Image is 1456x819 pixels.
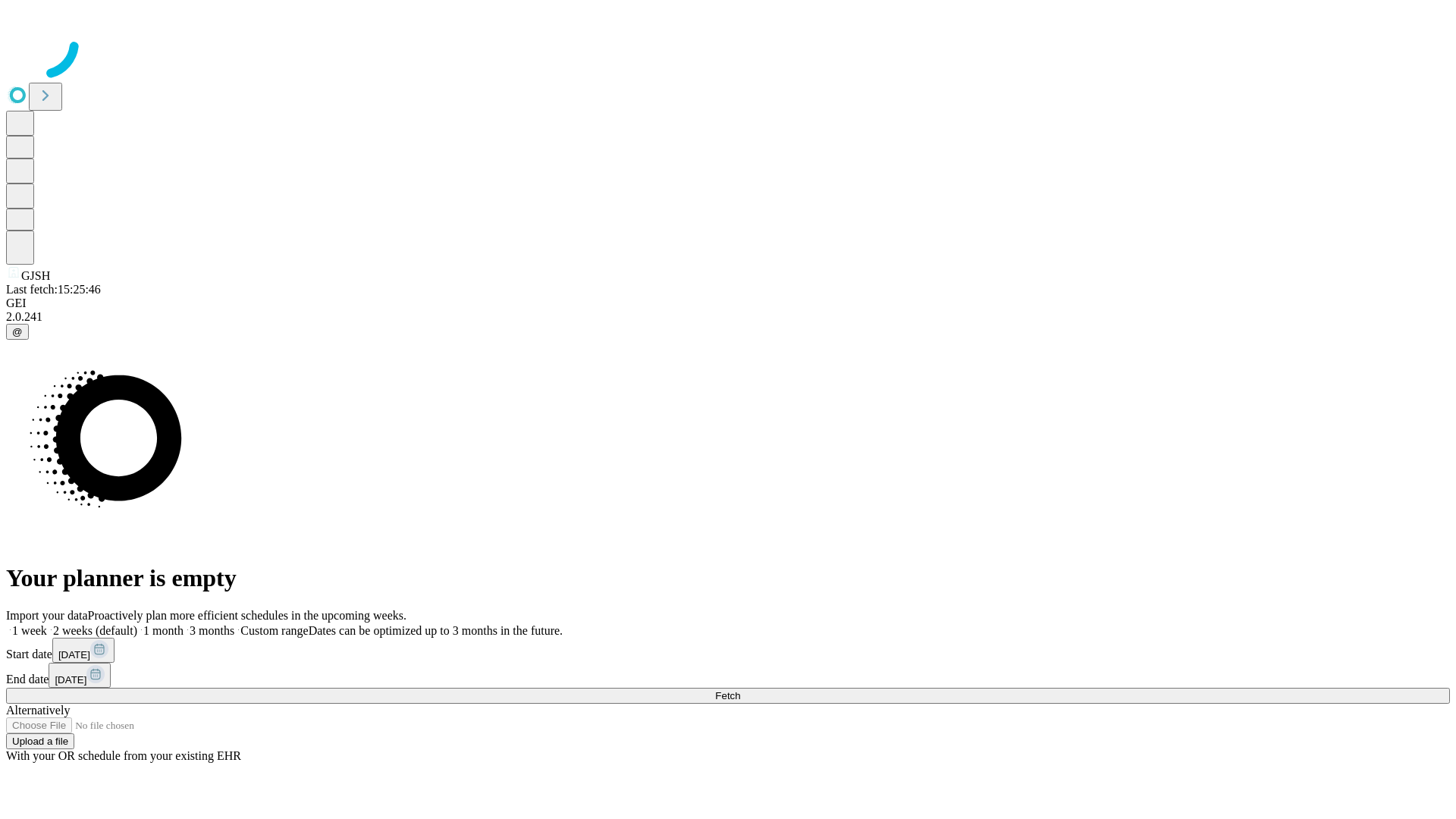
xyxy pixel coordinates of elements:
[12,326,23,337] span: @
[88,609,406,622] span: Proactively plan more efficient schedules in the upcoming weeks.
[49,663,111,688] button: [DATE]
[53,624,137,637] span: 2 weeks (default)
[143,624,184,637] span: 1 month
[309,624,563,637] span: Dates can be optimized up to 3 months in the future.
[240,624,308,637] span: Custom range
[6,609,88,622] span: Import your data
[6,564,1450,592] h1: Your planner is empty
[52,638,115,663] button: [DATE]
[6,733,74,749] button: Upload a file
[190,624,234,637] span: 3 months
[58,649,90,661] span: [DATE]
[6,310,1450,324] div: 2.0.241
[21,269,50,282] span: GJSH
[55,674,86,686] span: [DATE]
[6,663,1450,688] div: End date
[715,690,740,701] span: Fetch
[6,283,101,296] span: Last fetch: 15:25:46
[6,297,1450,310] div: GEI
[6,704,70,717] span: Alternatively
[6,688,1450,704] button: Fetch
[6,749,241,762] span: With your OR schedule from your existing EHR
[6,638,1450,663] div: Start date
[12,624,47,637] span: 1 week
[6,324,29,340] button: @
